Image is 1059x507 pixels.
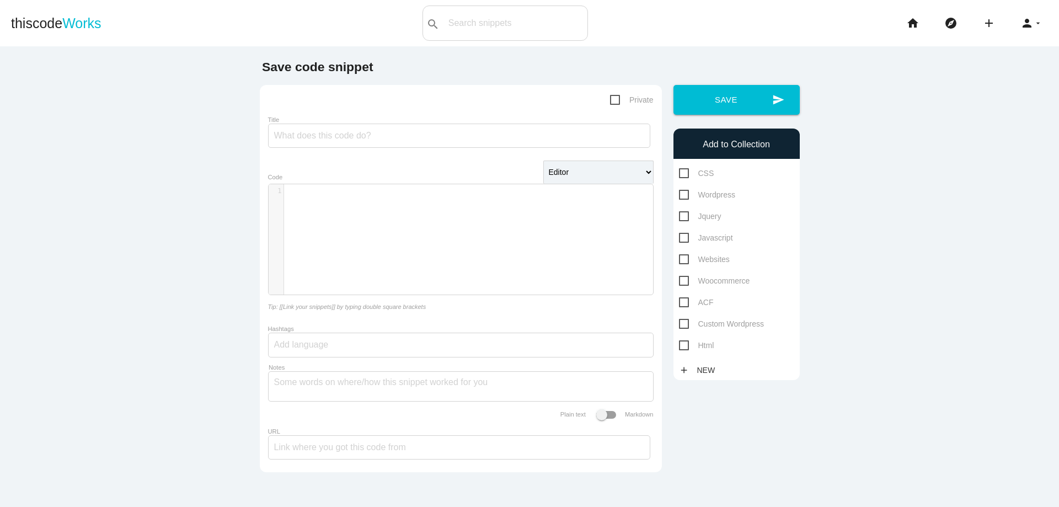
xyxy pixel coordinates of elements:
[560,411,654,418] label: Plain text Markdown
[679,360,721,380] a: addNew
[610,93,654,107] span: Private
[679,339,714,353] span: Html
[269,186,284,196] div: 1
[679,253,730,266] span: Websites
[268,428,280,435] label: URL
[62,15,101,31] span: Works
[673,85,800,115] button: sendSave
[679,317,764,331] span: Custom Wordpress
[1034,6,1042,41] i: arrow_drop_down
[268,435,650,460] input: Link where you got this code from
[679,274,750,288] span: Woocommerce
[262,60,373,74] b: Save code snippet
[11,6,101,41] a: thiscodeWorks
[679,210,721,223] span: Jquery
[679,188,735,202] span: Wordpress
[268,303,426,310] i: Tip: [[Link your snippets]] by typing double square brackets
[443,12,587,35] input: Search snippets
[982,6,996,41] i: add
[268,325,294,332] label: Hashtags
[906,6,919,41] i: home
[1020,6,1034,41] i: person
[944,6,958,41] i: explore
[268,174,283,180] label: Code
[679,231,733,245] span: Javascript
[426,7,440,42] i: search
[269,364,285,371] label: Notes
[679,140,794,150] h6: Add to Collection
[274,333,340,356] input: Add language
[423,6,443,40] button: search
[679,167,714,180] span: CSS
[772,85,784,115] i: send
[268,124,650,148] input: What does this code do?
[679,360,689,380] i: add
[679,296,714,309] span: ACF
[268,116,280,123] label: Title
